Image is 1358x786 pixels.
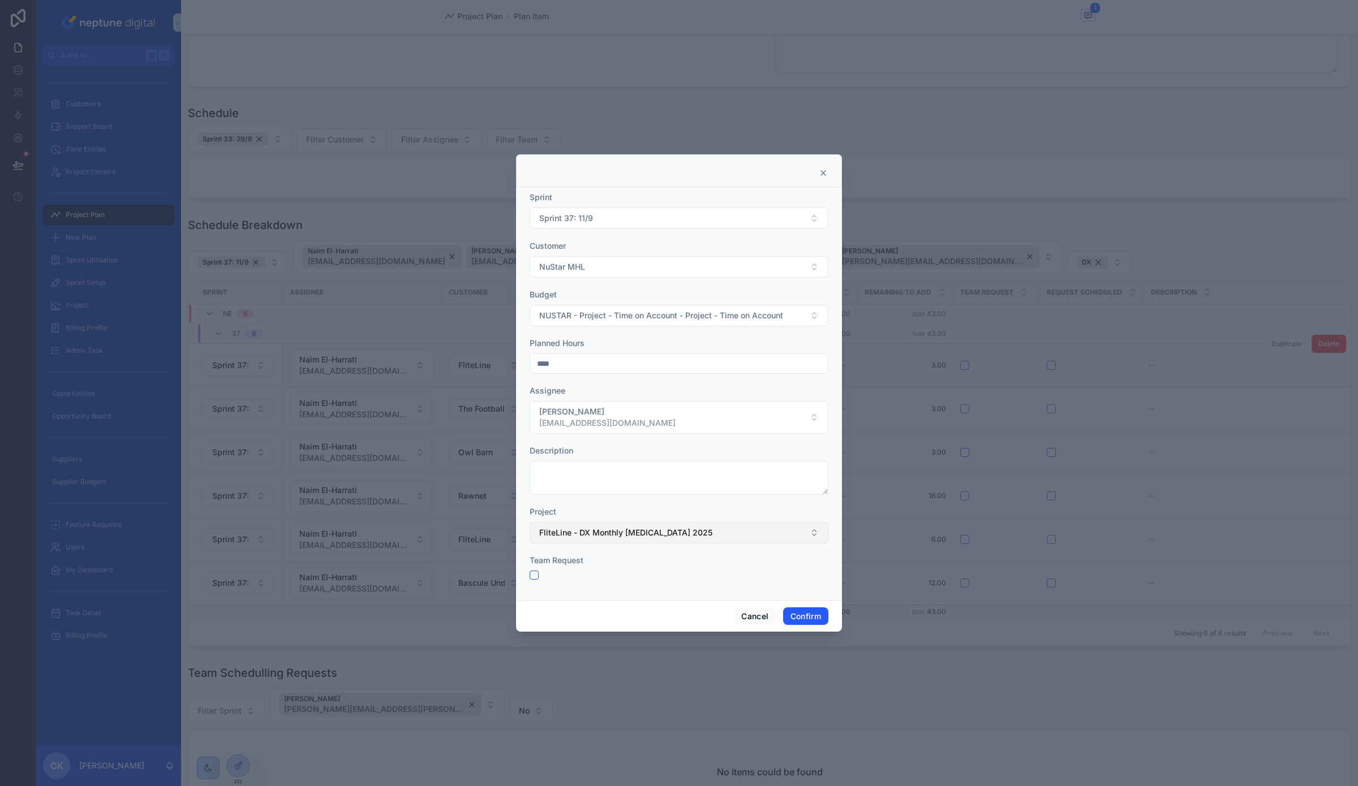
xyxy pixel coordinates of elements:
[530,386,565,395] span: Assignee
[530,446,573,455] span: Description
[530,507,556,516] span: Project
[530,522,828,543] button: Select Button
[783,607,828,625] button: Confirm
[530,192,552,202] span: Sprint
[539,310,783,321] span: NUSTAR - Project - Time on Account - Project - Time on Account
[530,555,583,565] span: Team Request
[530,256,828,278] button: Select Button
[530,401,828,434] button: Select Button
[539,406,676,417] span: [PERSON_NAME]
[539,417,676,429] span: [EMAIL_ADDRESS][DOMAIN_NAME]
[539,527,712,538] span: FliteLine - DX Monthly [MEDICAL_DATA] 2025
[530,305,828,326] button: Select Button
[530,290,557,299] span: Budget
[530,338,585,348] span: Planned Hours
[734,607,776,625] button: Cancel
[530,208,828,229] button: Select Button
[539,213,593,224] span: Sprint 37: 11/9
[539,261,585,273] span: NuStar MHL
[530,241,566,251] span: Customer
